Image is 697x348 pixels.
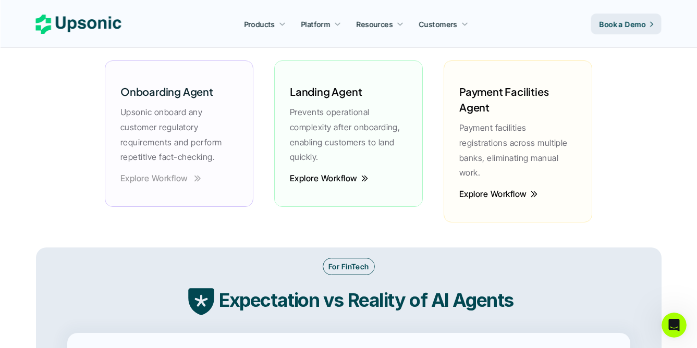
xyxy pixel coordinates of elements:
p: Products [244,19,275,30]
strong: Expectation vs Reality of AI Agents [219,289,513,312]
p: Payment facilities registrations across multiple banks, eliminating manual work. [459,120,577,180]
p: Prevents operational complexity after onboarding, enabling customers to land quickly. [290,105,407,165]
h6: Onboarding Agent [120,84,213,100]
p: Upsonic onboard any customer regulatory requirements and perform repetitive fact-checking. [120,105,238,165]
p: Explore Workflow [120,177,188,180]
p: Book a Demo [600,19,646,30]
p: Resources [357,19,393,30]
p: Platform [301,19,330,30]
h6: Payment Facilities Agent [459,84,577,115]
p: Explore Workflow [290,177,358,180]
a: Book a Demo [591,14,662,34]
p: For FinTech [328,261,369,272]
a: Products [238,15,292,33]
iframe: Intercom live chat [662,313,687,338]
p: Explore Workflow [459,193,527,195]
h6: Landing Agent [290,84,362,100]
p: Customers [419,19,458,30]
